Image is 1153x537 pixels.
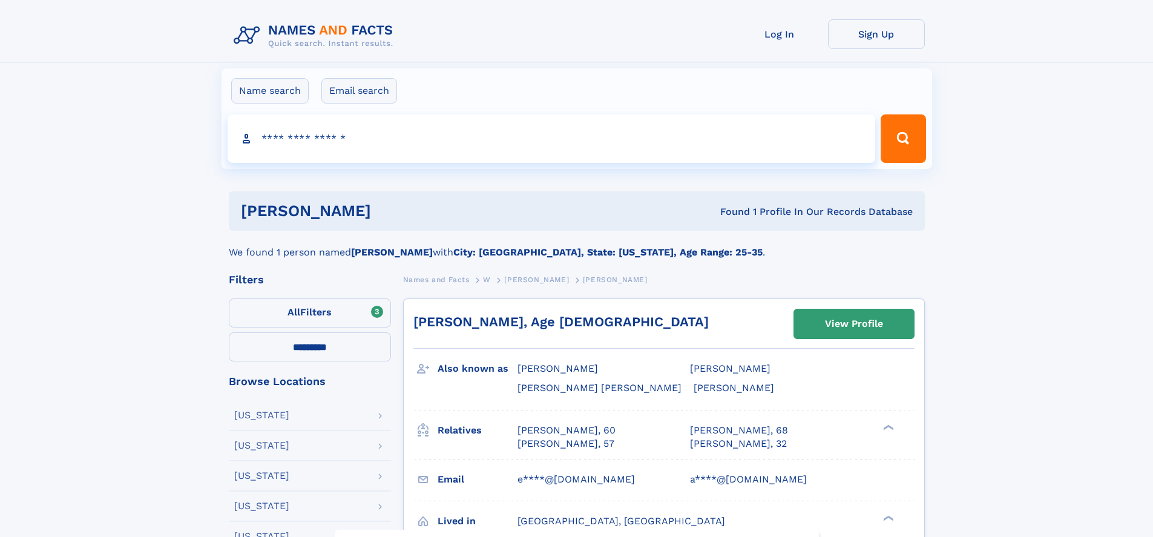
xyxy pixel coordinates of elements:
[229,19,403,52] img: Logo Names and Facts
[880,514,895,522] div: ❯
[483,275,491,284] span: W
[438,469,517,490] h3: Email
[881,114,925,163] button: Search Button
[690,437,787,450] a: [PERSON_NAME], 32
[517,382,682,394] span: [PERSON_NAME] [PERSON_NAME]
[234,471,289,481] div: [US_STATE]
[231,78,309,104] label: Name search
[828,19,925,49] a: Sign Up
[825,310,883,338] div: View Profile
[438,420,517,441] h3: Relatives
[483,272,491,287] a: W
[583,275,648,284] span: [PERSON_NAME]
[413,314,709,329] a: [PERSON_NAME], Age [DEMOGRAPHIC_DATA]
[403,272,470,287] a: Names and Facts
[234,441,289,450] div: [US_STATE]
[241,203,546,219] h1: [PERSON_NAME]
[880,423,895,431] div: ❯
[234,410,289,420] div: [US_STATE]
[351,246,433,258] b: [PERSON_NAME]
[517,363,598,374] span: [PERSON_NAME]
[321,78,397,104] label: Email search
[229,298,391,328] label: Filters
[229,231,925,260] div: We found 1 person named with .
[234,501,289,511] div: [US_STATE]
[731,19,828,49] a: Log In
[517,424,616,437] a: [PERSON_NAME], 60
[438,511,517,532] h3: Lived in
[517,515,725,527] span: [GEOGRAPHIC_DATA], [GEOGRAPHIC_DATA]
[504,272,569,287] a: [PERSON_NAME]
[229,274,391,285] div: Filters
[545,205,913,219] div: Found 1 Profile In Our Records Database
[228,114,876,163] input: search input
[517,437,614,450] a: [PERSON_NAME], 57
[229,376,391,387] div: Browse Locations
[287,306,300,318] span: All
[690,363,770,374] span: [PERSON_NAME]
[504,275,569,284] span: [PERSON_NAME]
[690,424,788,437] a: [PERSON_NAME], 68
[453,246,763,258] b: City: [GEOGRAPHIC_DATA], State: [US_STATE], Age Range: 25-35
[794,309,914,338] a: View Profile
[438,358,517,379] h3: Also known as
[694,382,774,394] span: [PERSON_NAME]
